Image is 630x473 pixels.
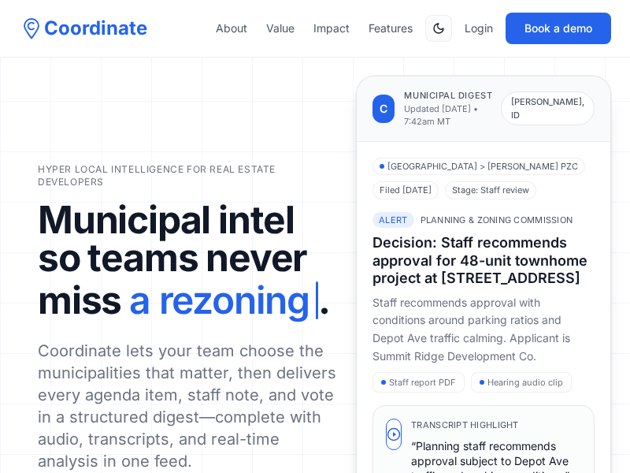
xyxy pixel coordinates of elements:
[445,181,536,199] span: Stage: Staff review
[404,89,501,102] p: Municipal digest
[501,91,595,125] span: [PERSON_NAME], ID
[425,15,452,42] button: Switch to dark mode
[411,419,581,432] p: Transcript highlight
[216,20,247,36] a: About
[38,201,337,324] h1: Municipal intel so teams never miss .
[372,95,395,123] div: C
[506,13,611,44] button: Book a demo
[129,277,309,324] span: a rezoning
[421,214,573,227] span: Planning & Zoning Commission
[372,212,413,229] span: Alert
[313,20,350,36] a: Impact
[38,340,337,472] p: Coordinate lets your team choose the municipalities that matter, then delivers every agenda item,...
[372,234,595,288] h3: Decision: Staff recommends approval for 48-unit townhome project at [STREET_ADDRESS]
[19,16,44,41] img: Coordinate
[404,102,501,128] p: Updated [DATE] • 7:42am MT
[372,294,595,366] p: Staff recommends approval with conditions around parking ratios and Depot Ave traffic calming. Ap...
[465,20,493,36] a: Login
[266,20,295,36] a: Value
[19,16,147,41] a: Coordinate
[369,20,413,36] a: Features
[372,372,465,393] span: Staff report PDF
[372,158,585,176] span: [GEOGRAPHIC_DATA] > [PERSON_NAME] PZC
[44,16,147,41] span: Coordinate
[471,372,572,393] span: Hearing audio clip
[38,163,337,188] p: Hyper local intelligence for real estate developers
[372,181,439,199] span: Filed [DATE]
